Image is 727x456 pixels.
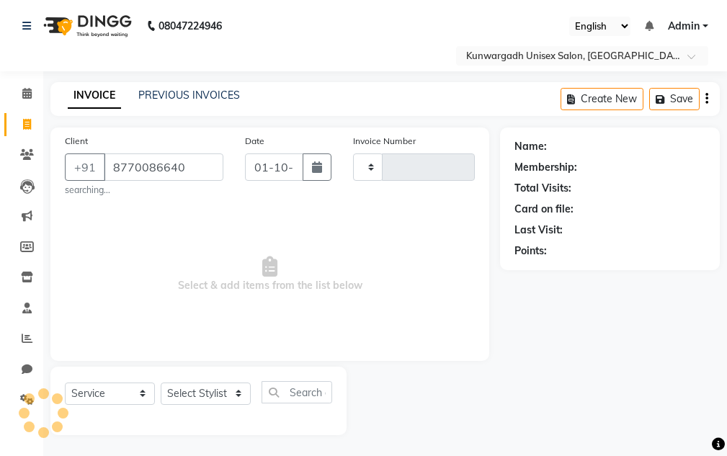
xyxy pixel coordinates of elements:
[104,153,223,181] input: Search by Name/Mobile/Email/Code
[514,202,574,217] div: Card on file:
[138,89,240,102] a: PREVIOUS INVOICES
[65,135,88,148] label: Client
[514,243,547,259] div: Points:
[37,6,135,46] img: logo
[514,139,547,154] div: Name:
[561,88,643,110] button: Create New
[159,6,222,46] b: 08047224946
[245,135,264,148] label: Date
[65,153,105,181] button: +91
[514,181,571,196] div: Total Visits:
[514,223,563,238] div: Last Visit:
[353,135,416,148] label: Invoice Number
[514,160,577,175] div: Membership:
[262,381,332,403] input: Search or Scan
[68,83,121,109] a: INVOICE
[649,88,700,110] button: Save
[65,184,223,197] small: searching...
[65,202,475,347] span: Select & add items from the list below
[668,19,700,34] span: Admin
